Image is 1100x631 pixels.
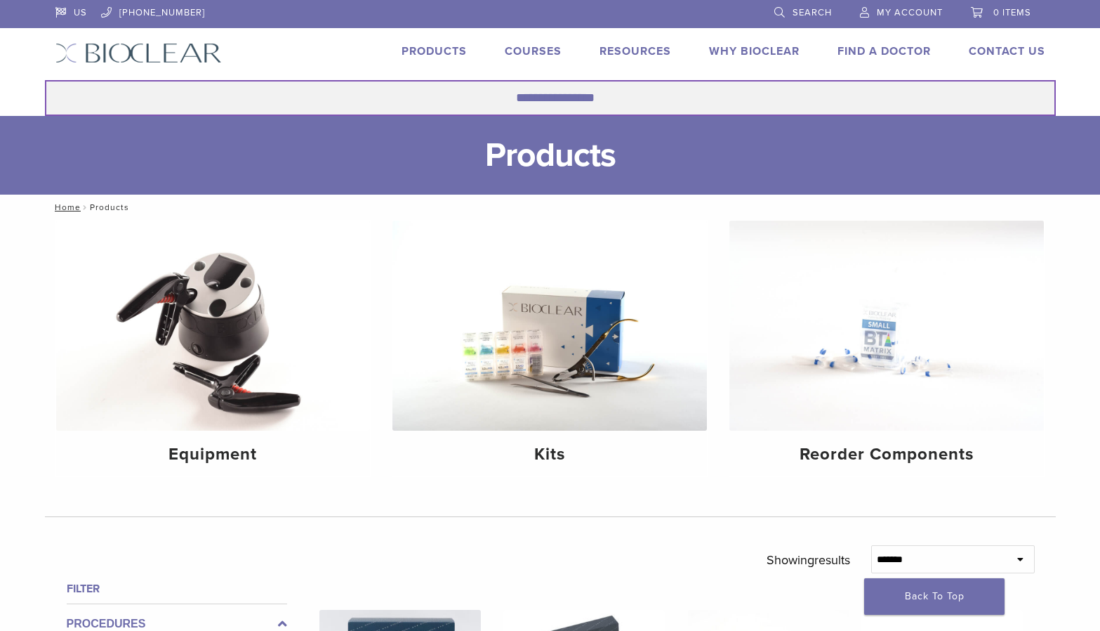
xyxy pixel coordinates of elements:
[56,221,371,431] img: Equipment
[599,44,671,58] a: Resources
[709,44,800,58] a: Why Bioclear
[67,580,287,597] h4: Filter
[837,44,931,58] a: Find A Doctor
[877,7,943,18] span: My Account
[56,221,371,476] a: Equipment
[793,7,832,18] span: Search
[81,204,90,211] span: /
[402,44,467,58] a: Products
[51,202,81,212] a: Home
[505,44,562,58] a: Courses
[729,221,1044,431] img: Reorder Components
[741,442,1033,467] h4: Reorder Components
[392,221,707,431] img: Kits
[392,221,707,476] a: Kits
[404,442,696,467] h4: Kits
[55,43,222,63] img: Bioclear
[67,442,359,467] h4: Equipment
[993,7,1031,18] span: 0 items
[864,578,1005,615] a: Back To Top
[767,545,850,575] p: Showing results
[969,44,1045,58] a: Contact Us
[45,195,1056,220] nav: Products
[729,221,1044,476] a: Reorder Components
